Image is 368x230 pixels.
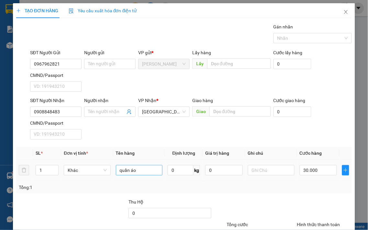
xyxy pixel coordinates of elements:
[3,39,64,48] li: An Phú Travel
[273,98,306,103] label: Cước giao hàng
[30,72,82,79] div: CMND/Passport
[273,24,293,29] label: Gán nhãn
[273,59,311,69] input: Cước lấy hàng
[36,151,41,156] span: SL
[64,151,88,156] span: Đơn vị tính
[245,147,297,160] th: Ghi chú
[68,165,106,175] span: Khác
[205,165,242,175] input: 0
[3,48,64,57] li: In ngày: 08:48 14/10
[300,151,322,156] span: Cước hàng
[127,109,132,114] span: user-add
[69,8,137,13] span: Yêu cầu xuất hóa đơn điện tử
[192,58,207,69] span: Lấy
[194,165,200,175] span: kg
[84,49,136,56] div: Người gửi
[207,58,271,69] input: Dọc đường
[116,151,135,156] span: Tên hàng
[30,120,82,127] div: CMND/Passport
[138,98,156,103] span: VP Nhận
[116,165,162,175] input: VD: Bàn, Ghế
[142,107,186,117] span: Đà Lạt
[192,50,211,55] span: Lấy hàng
[192,98,213,103] span: Giao hàng
[84,97,136,104] div: Người nhận
[342,168,349,173] span: plus
[297,222,340,227] label: Hình thức thanh toán
[343,9,349,15] span: close
[273,50,303,55] label: Cước lấy hàng
[30,97,82,104] div: SĐT Người Nhận
[142,59,186,69] span: Phan Thiết
[16,8,58,13] span: TẠO ĐƠN HÀNG
[342,165,349,175] button: plus
[16,8,21,13] span: plus
[337,3,355,21] button: Close
[209,106,271,117] input: Dọc đường
[69,8,74,14] img: icon
[248,165,295,175] input: Ghi Chú
[273,107,311,117] input: Cước giao hàng
[30,49,82,56] div: SĐT Người Gửi
[205,151,229,156] span: Giá trị hàng
[19,165,29,175] button: delete
[192,106,209,117] span: Giao
[19,184,143,191] div: Tổng: 1
[138,49,190,56] div: VP gửi
[227,222,248,227] span: Tổng cước
[128,199,143,204] span: Thu Hộ
[173,151,195,156] span: Định lượng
